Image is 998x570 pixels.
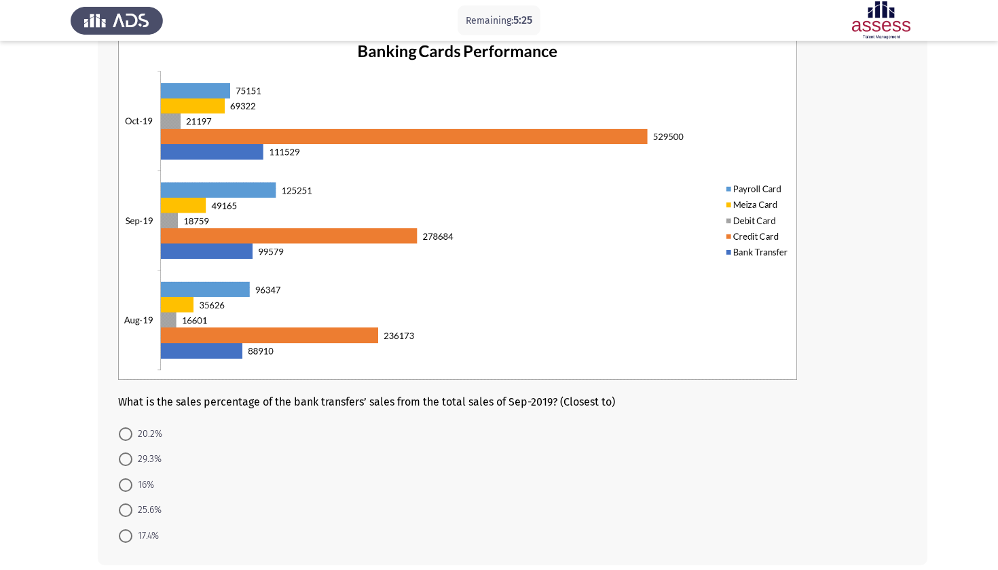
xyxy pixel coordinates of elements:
span: 5:25 [513,14,532,26]
span: 20.2% [132,426,162,442]
div: What is the sales percentage of the bank transfers’ sales from the total sales of Sep-2019? (Clos... [118,35,907,408]
img: Assess Talent Management logo [71,1,163,39]
span: 25.6% [132,502,162,518]
p: Remaining: [466,12,532,29]
span: 29.3% [132,451,162,467]
span: 16% [132,477,154,493]
img: Assessment logo of ASSESS Focus 4 Module Assessment (EN/AR) (Advanced - IB) [835,1,927,39]
img: RU5fUk5DXzU0LnBuZzE2OTEzMTYyNTM3MDg=.png [118,35,797,380]
span: 17.4% [132,528,159,544]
